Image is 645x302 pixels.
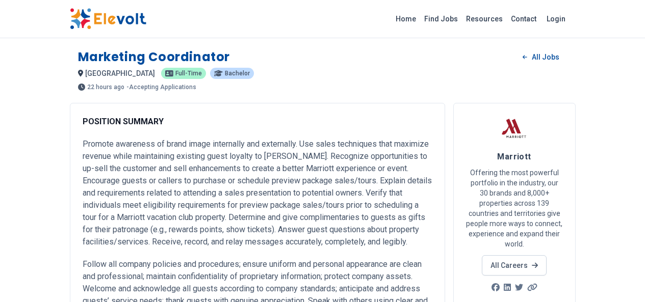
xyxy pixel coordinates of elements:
[466,168,563,249] p: Offering the most powerful portfolio in the industry, our 30 brands and 8,000+ properties across ...
[514,49,567,65] a: All Jobs
[420,11,462,27] a: Find Jobs
[497,152,531,161] span: Marriott
[482,255,547,276] a: All Careers
[502,116,527,141] img: Marriott
[87,84,124,90] span: 22 hours ago
[83,138,432,248] p: Promote awareness of brand image internally and externally. Use sales techniques that maximize re...
[540,9,572,29] a: Login
[225,70,250,76] span: Bachelor
[83,117,164,126] strong: POSITION SUMMARY
[507,11,540,27] a: Contact
[85,69,155,77] span: [GEOGRAPHIC_DATA]
[175,70,202,76] span: Full-time
[462,11,507,27] a: Resources
[126,84,196,90] p: - Accepting Applications
[78,49,230,65] h1: Marketing Coordinator
[70,8,146,30] img: Elevolt
[392,11,420,27] a: Home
